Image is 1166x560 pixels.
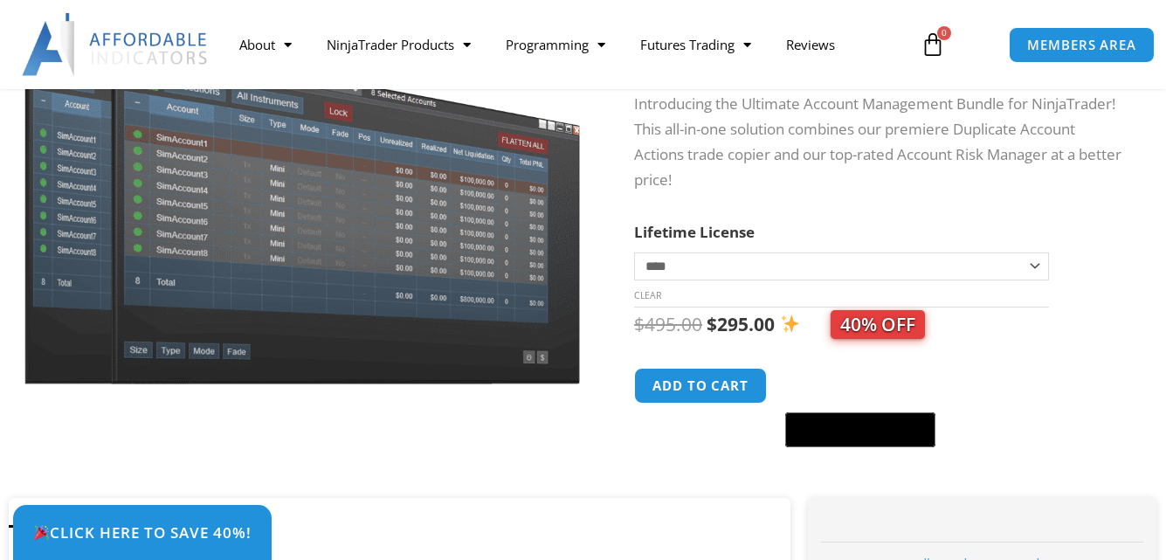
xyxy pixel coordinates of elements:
[309,24,488,65] a: NinjaTrader Products
[488,24,623,65] a: Programming
[22,13,210,76] img: LogoAI | Affordable Indicators – NinjaTrader
[634,289,661,301] a: Clear options
[781,315,799,333] img: ✨
[33,525,252,540] span: Click Here to save 40%!
[634,312,645,336] span: $
[785,412,935,447] button: Buy with GPay
[769,24,852,65] a: Reviews
[623,24,769,65] a: Futures Trading
[222,24,910,65] nav: Menu
[222,24,309,65] a: About
[34,525,49,540] img: 🎉
[1027,38,1136,52] span: MEMBERS AREA
[634,92,1122,193] p: Introducing the Ultimate Account Management Bundle for NinjaTrader! This all-in-one solution comb...
[707,312,717,336] span: $
[634,312,702,336] bdi: 495.00
[937,26,951,40] span: 0
[894,19,971,70] a: 0
[831,310,925,339] span: 40% OFF
[634,368,767,404] button: Add to cart
[9,525,117,559] a: Description
[634,458,1122,474] iframe: PayPal Message 1
[707,312,775,336] bdi: 295.00
[634,222,755,242] label: Lifetime License
[1009,27,1155,63] a: MEMBERS AREA
[782,365,939,407] iframe: Secure express checkout frame
[13,505,272,560] a: 🎉Click Here to save 40%!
